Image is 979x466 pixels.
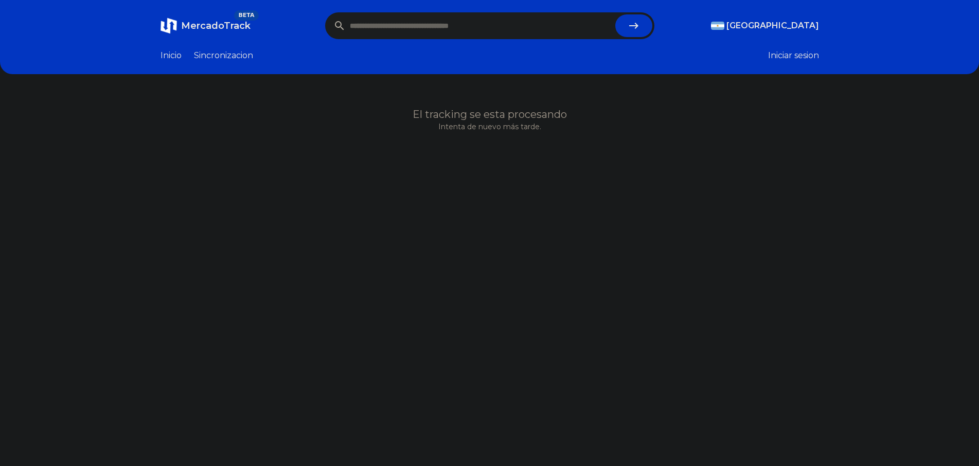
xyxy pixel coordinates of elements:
img: Argentina [711,22,724,30]
h1: El tracking se esta procesando [161,107,819,122]
button: Iniciar sesion [768,49,819,62]
img: MercadoTrack [161,18,177,34]
a: MercadoTrackBETA [161,18,251,34]
p: Intenta de nuevo más tarde. [161,122,819,132]
a: Sincronizacion [194,49,253,62]
span: MercadoTrack [181,20,251,31]
span: BETA [234,10,258,21]
span: [GEOGRAPHIC_DATA] [726,20,819,32]
button: [GEOGRAPHIC_DATA] [711,20,819,32]
a: Inicio [161,49,182,62]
